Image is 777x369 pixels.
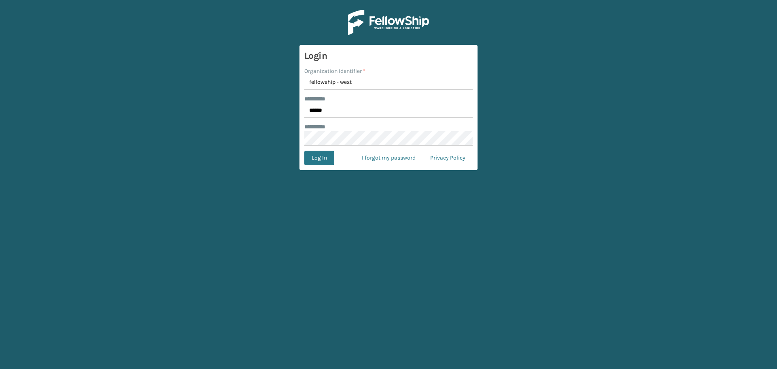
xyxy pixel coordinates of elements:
a: Privacy Policy [423,151,473,165]
a: I forgot my password [355,151,423,165]
button: Log In [304,151,334,165]
img: Logo [348,10,429,35]
h3: Login [304,50,473,62]
label: Organization Identifier [304,67,365,75]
